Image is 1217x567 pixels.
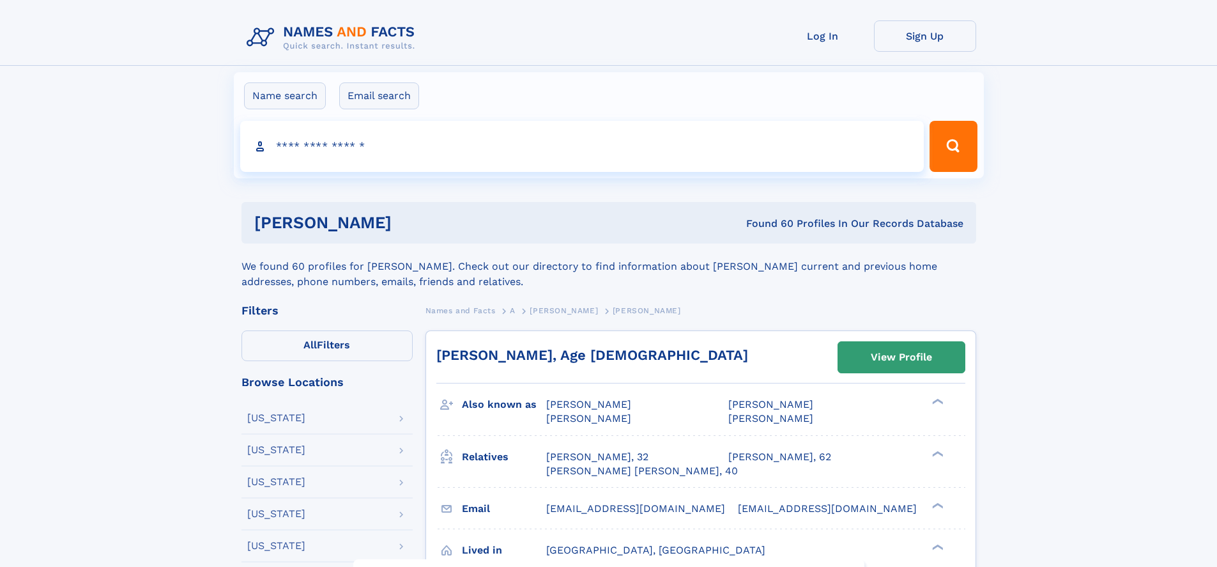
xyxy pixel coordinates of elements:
[738,502,917,515] span: [EMAIL_ADDRESS][DOMAIN_NAME]
[929,543,944,551] div: ❯
[240,121,924,172] input: search input
[546,398,631,410] span: [PERSON_NAME]
[546,502,725,515] span: [EMAIL_ADDRESS][DOMAIN_NAME]
[510,302,516,318] a: A
[241,244,976,290] div: We found 60 profiles for [PERSON_NAME]. Check out our directory to find information about [PERSON...
[728,398,813,410] span: [PERSON_NAME]
[254,215,569,231] h1: [PERSON_NAME]
[546,464,738,478] a: [PERSON_NAME] [PERSON_NAME], 40
[247,509,305,519] div: [US_STATE]
[546,450,648,464] a: [PERSON_NAME], 32
[613,306,681,315] span: [PERSON_NAME]
[530,306,598,315] span: [PERSON_NAME]
[930,121,977,172] button: Search Button
[929,398,944,406] div: ❯
[339,82,419,109] label: Email search
[241,330,413,361] label: Filters
[462,498,546,520] h3: Email
[303,339,317,351] span: All
[436,347,748,363] a: [PERSON_NAME], Age [DEMOGRAPHIC_DATA]
[728,450,831,464] a: [PERSON_NAME], 62
[247,445,305,455] div: [US_STATE]
[247,413,305,423] div: [US_STATE]
[871,343,932,372] div: View Profile
[874,20,976,52] a: Sign Up
[425,302,496,318] a: Names and Facts
[530,302,598,318] a: [PERSON_NAME]
[241,20,425,55] img: Logo Names and Facts
[247,541,305,551] div: [US_STATE]
[462,394,546,416] h3: Also known as
[241,305,413,316] div: Filters
[244,82,326,109] label: Name search
[241,377,413,388] div: Browse Locations
[546,412,631,424] span: [PERSON_NAME]
[838,342,965,373] a: View Profile
[929,501,944,509] div: ❯
[929,449,944,458] div: ❯
[728,412,813,424] span: [PERSON_NAME]
[772,20,874,52] a: Log In
[569,217,963,231] div: Found 60 Profiles In Our Records Database
[462,446,546,468] h3: Relatives
[510,306,516,315] span: A
[462,540,546,561] h3: Lived in
[247,477,305,487] div: [US_STATE]
[546,544,765,556] span: [GEOGRAPHIC_DATA], [GEOGRAPHIC_DATA]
